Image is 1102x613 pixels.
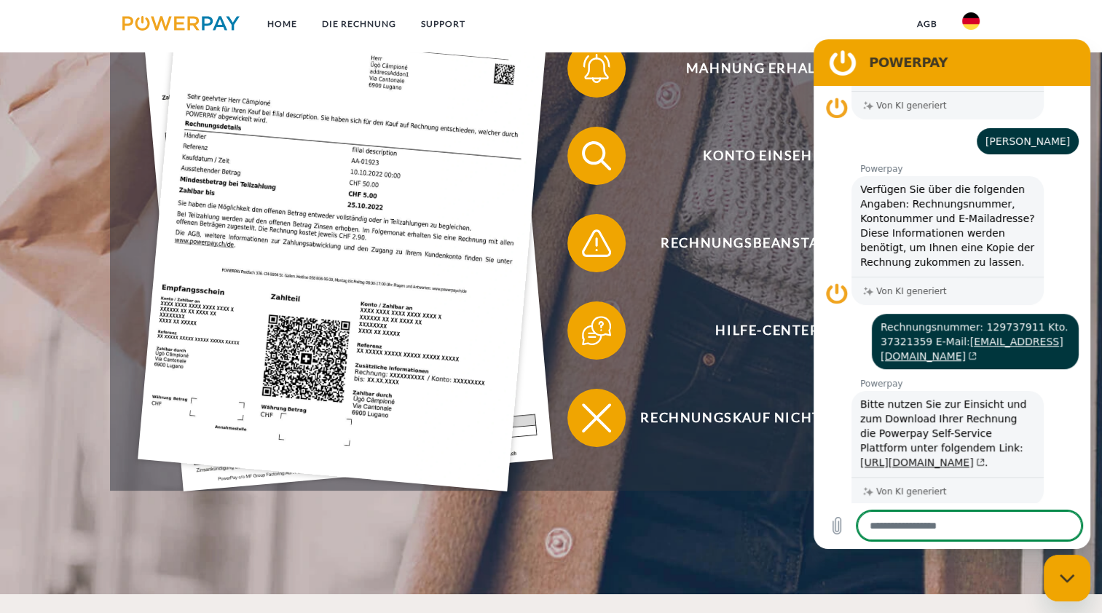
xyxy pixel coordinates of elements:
[589,127,946,185] span: Konto einsehen
[589,301,946,360] span: Hilfe-Center
[814,39,1090,549] iframe: Messaging-Fenster
[578,225,615,261] img: qb_warning.svg
[567,127,946,185] button: Konto einsehen
[255,11,310,37] a: Home
[578,50,615,87] img: qb_bell.svg
[578,138,615,174] img: qb_search.svg
[578,400,615,436] img: qb_close.svg
[567,301,946,360] button: Hilfe-Center
[310,11,409,37] a: DIE RECHNUNG
[122,16,240,31] img: logo-powerpay.svg
[962,12,980,30] img: de
[589,39,946,98] span: Mahnung erhalten?
[589,389,946,447] span: Rechnungskauf nicht möglich
[567,39,946,98] button: Mahnung erhalten?
[578,312,615,349] img: qb_help.svg
[589,214,946,272] span: Rechnungsbeanstandung
[905,11,950,37] a: agb
[567,214,946,272] button: Rechnungsbeanstandung
[1044,555,1090,601] iframe: Schaltfläche zum Öffnen des Messaging-Fensters; Konversation läuft
[567,389,946,447] button: Rechnungskauf nicht möglich
[409,11,478,37] a: SUPPORT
